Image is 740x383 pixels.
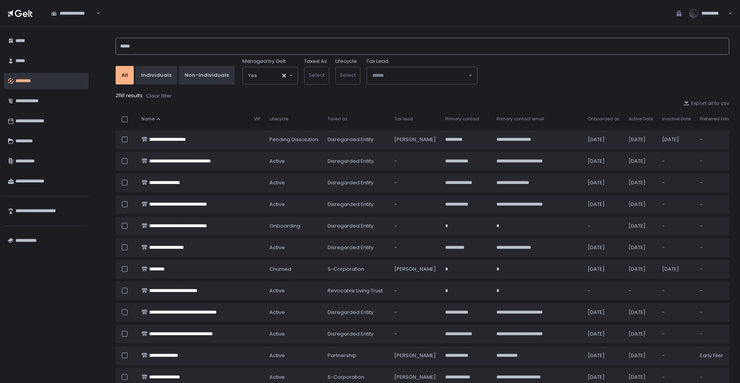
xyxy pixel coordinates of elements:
div: Search for option [367,67,477,84]
div: Disregarded Entity [328,179,385,186]
span: Lifecycle [269,116,288,122]
span: pending Dissolution [269,136,318,143]
span: active [269,244,285,251]
span: Tax lead [394,116,413,122]
div: Search for option [243,67,298,84]
div: All [121,72,128,79]
div: [DATE] [662,266,691,273]
div: [DATE] [588,309,619,316]
div: [DATE] [629,158,653,165]
div: Individuals [141,72,172,79]
div: - [394,223,436,229]
div: - [394,309,436,316]
div: - [700,158,732,165]
div: [DATE] [588,244,619,251]
div: Non-Individuals [185,72,229,79]
div: - [662,352,691,359]
div: - [662,201,691,208]
div: Search for option [46,5,100,22]
div: Disregarded Entity [328,223,385,229]
span: Preferred Filing [700,116,732,122]
div: [DATE] [629,266,653,273]
span: active [269,374,285,381]
div: Disregarded Entity [328,136,385,143]
div: - [700,374,732,381]
span: onboarding [269,223,300,229]
div: - [662,179,691,186]
div: - [700,136,732,143]
div: [DATE] [662,136,691,143]
div: Disregarded Entity [328,158,385,165]
label: Lifecycle [335,58,357,65]
div: Disregarded Entity [328,244,385,251]
input: Search for option [257,72,281,79]
div: [DATE] [629,244,653,251]
div: S-Corporation [328,266,385,273]
span: active [269,158,285,165]
button: All [116,66,134,84]
div: [DATE] [588,266,619,273]
div: - [394,287,436,294]
div: - [662,287,691,294]
div: - [394,244,436,251]
div: - [662,223,691,229]
span: Name [141,116,155,122]
div: [DATE] [629,179,653,186]
div: Partnership [328,352,385,359]
div: [DATE] [629,374,653,381]
span: Inactive Date [662,116,691,122]
button: Clear Selected [282,74,286,78]
span: Select [309,71,325,79]
div: [PERSON_NAME] [394,136,436,143]
div: 2116 results [116,92,729,100]
div: - [662,374,691,381]
div: - [662,158,691,165]
div: - [662,244,691,251]
div: [DATE] [629,201,653,208]
button: Export all to csv [683,100,729,107]
div: [DATE] [588,158,619,165]
div: Revocable Living Trust [328,287,385,294]
div: [PERSON_NAME] [394,374,436,381]
div: [PERSON_NAME] [394,352,436,359]
div: - [394,201,436,208]
div: [DATE] [588,201,619,208]
span: active [269,201,285,208]
div: - [700,223,732,229]
div: [DATE] [629,331,653,337]
span: active [269,331,285,337]
div: - [662,331,691,337]
div: [PERSON_NAME] [394,266,436,273]
span: active [269,179,285,186]
div: - [700,244,732,251]
div: - [588,287,619,294]
div: [DATE] [629,352,653,359]
span: Tax Lead [367,58,388,65]
div: [DATE] [629,136,653,143]
input: Search for option [372,72,468,79]
span: Active Date [629,116,653,122]
span: Onboarded on [588,116,619,122]
div: - [700,201,732,208]
div: [DATE] [588,352,619,359]
span: Yes [248,72,257,79]
div: [DATE] [588,374,619,381]
button: Individuals [135,66,177,84]
div: Disregarded Entity [328,309,385,316]
div: Clear filter [146,93,172,100]
div: - [700,266,732,273]
span: Managed by Gelt [242,58,286,65]
span: Taxed as [328,116,348,122]
button: Non-Individuals [179,66,235,84]
span: active [269,287,285,294]
div: - [394,158,436,165]
div: S-Corporation [328,374,385,381]
span: active [269,352,285,359]
span: VIP [254,116,260,122]
span: active [269,309,285,316]
div: [DATE] [629,309,653,316]
div: Disregarded Entity [328,331,385,337]
div: Early Filer [700,352,732,359]
span: Primary contact [445,116,479,122]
